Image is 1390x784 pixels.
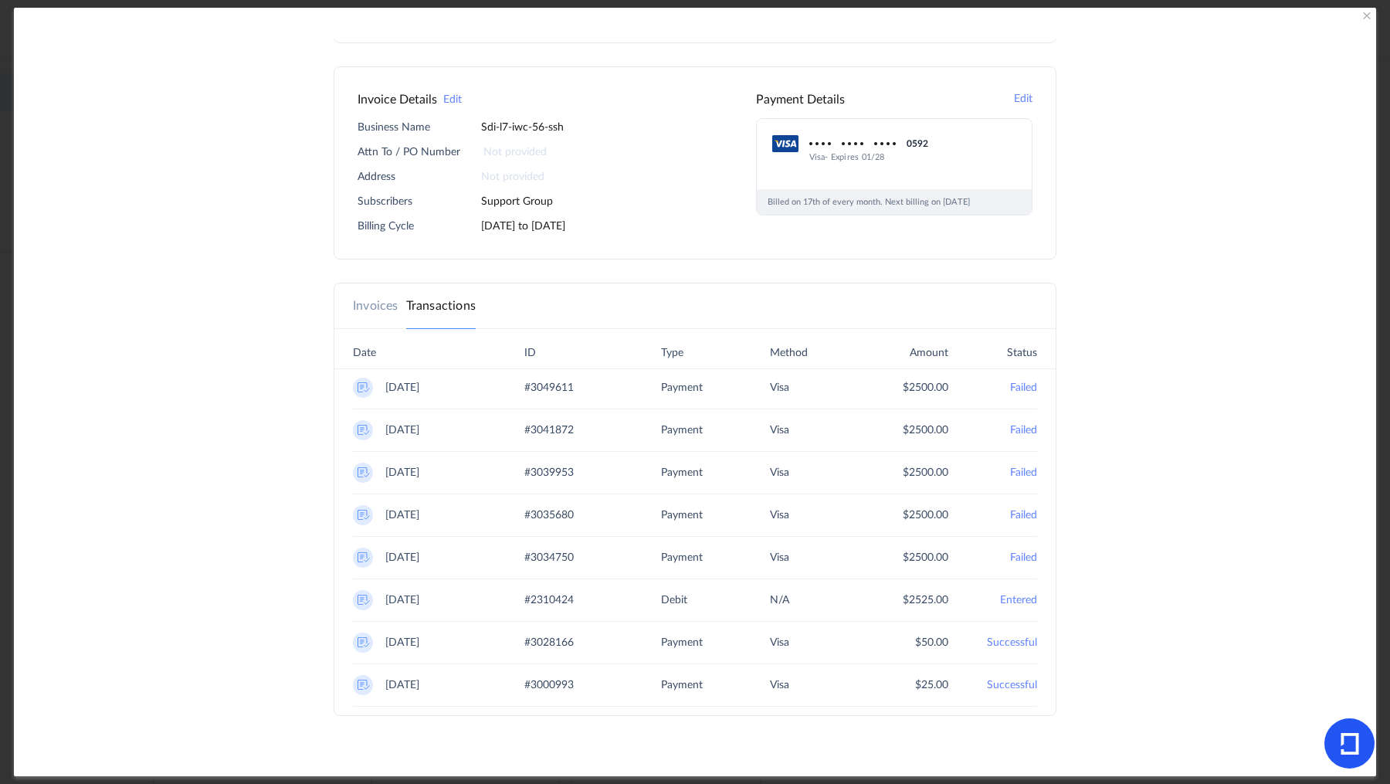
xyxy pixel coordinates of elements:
[358,118,458,137] p: Business Name
[772,134,798,153] img: visa.svg
[987,675,1037,695] a: Successful
[987,633,1037,653] a: Successful
[483,143,547,161] span: Not provided
[358,637,370,647] img: reciept icon
[661,378,703,398] span: Payment
[915,633,948,653] span: 50.00
[385,675,419,695] span: [DATE]
[358,552,370,562] img: reciept icon
[524,378,574,398] span: # 3049611
[524,633,574,653] span: # 3028166
[358,192,458,211] p: Subscribers
[481,196,553,207] span: Support Group
[903,548,948,568] span: 2500.00
[385,505,419,525] span: [DATE]
[661,548,703,568] span: Payment
[770,548,789,568] span: Visa
[903,378,948,398] span: 2500.00
[385,590,419,610] span: [DATE]
[524,548,574,568] span: # 3034750
[481,168,544,186] span: Not provided
[809,153,1019,161] p: - Expires
[1010,420,1037,440] a: Failed
[661,505,703,525] span: Payment
[907,138,929,149] span: 0592
[770,633,789,653] span: Visa
[661,420,703,440] span: Payment
[358,425,370,435] img: reciept icon
[385,633,419,653] span: [DATE]
[661,343,683,363] span: Type
[770,675,789,695] span: Visa
[661,675,703,695] span: Payment
[770,420,789,440] span: Visa
[770,378,789,398] span: Visa
[809,153,826,161] span: Visa
[358,382,370,392] img: reciept icon
[770,463,789,483] span: Visa
[358,90,437,109] h2: Invoice Details
[1000,590,1037,610] a: Entered
[481,217,565,236] span: [DATE] to [DATE]
[756,90,845,109] h2: Payment Details
[443,91,462,110] button: Edit
[1010,378,1037,398] a: Failed
[358,168,458,186] p: Address
[524,675,574,695] span: # 3000993
[770,590,789,610] span: N/A
[358,510,370,520] img: reciept icon
[358,143,460,161] p: Attn To / PO Number
[406,297,476,315] a: Transactions
[770,505,789,525] span: Visa
[903,420,948,440] span: 2500.00
[481,118,564,137] span: Sdi-l7-iwc-56-ssh
[862,153,885,161] span: 01/28
[661,463,703,483] span: Payment
[358,217,458,236] p: Billing Cycle
[524,590,574,610] span: # 2310424
[1007,343,1037,363] span: Status
[353,297,398,315] a: Invoices
[661,590,687,610] span: Debit
[353,343,376,363] span: Date
[524,505,574,525] span: # 3035680
[661,633,703,653] span: Payment
[385,378,419,398] span: [DATE]
[524,420,574,440] span: # 3041872
[385,463,419,483] span: [DATE]
[524,343,536,363] span: ID
[903,590,948,610] span: 2525.00
[1010,505,1037,525] a: Failed
[915,675,948,695] span: 25.00
[757,189,1032,215] p: Billed on 17th of every month. Next billing on [DATE]
[910,343,948,363] span: Amount
[358,680,370,690] img: reciept icon
[1014,90,1032,109] button: Edit
[524,463,574,483] span: # 3039953
[1010,463,1037,483] a: Failed
[385,548,419,568] span: [DATE]
[385,420,419,440] span: [DATE]
[358,467,370,477] img: reciept icon
[1010,548,1037,568] a: Failed
[770,343,808,363] span: Method
[358,595,370,605] img: reciept icon
[903,463,948,483] span: 2500.00
[903,505,948,525] span: 2500.00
